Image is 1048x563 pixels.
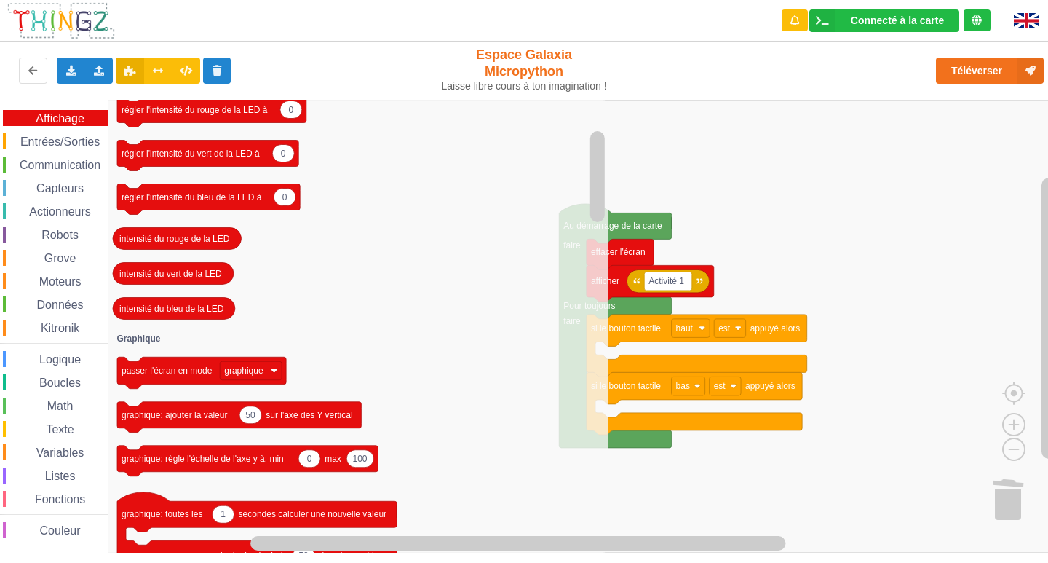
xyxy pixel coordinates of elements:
text: appuyé alors [750,323,801,334]
text: régler l'intensité du bleu de la LED à [122,192,262,202]
span: Actionneurs [27,205,93,218]
text: intensité du bleu de la LED [119,304,224,314]
text: 50 [245,410,255,420]
text: passer l'écran en mode [122,366,213,376]
div: Connecté à la carte [851,15,944,25]
text: graphique: ajouter la valeur [122,410,227,420]
text: 0 [288,105,293,115]
text: haut [676,323,694,334]
text: sur l'axe des Y vertical [266,410,352,420]
span: Variables [34,446,87,459]
span: Robots [39,229,81,241]
span: Grove [42,252,79,264]
text: 1 [221,509,226,519]
text: si le bouton tactile [591,381,661,391]
span: Capteurs [34,182,86,194]
span: Logique [37,353,83,366]
img: thingz_logo.png [7,1,116,40]
text: si le bouton tactile [591,323,661,334]
div: Tu es connecté au serveur de création de Thingz [964,9,991,31]
text: régler l'intensité du vert de la LED à [122,149,260,159]
text: appuyé alors [745,381,795,391]
text: Pour toujours [563,301,615,311]
span: Données [35,299,86,311]
span: Fonctions [33,493,87,505]
text: graphique: toutes les [122,509,202,519]
span: Kitronik [39,322,82,334]
text: Activité 1 [648,276,684,286]
text: 0 [307,454,312,464]
div: Espace Galaxia Micropython [435,47,614,92]
text: est [714,381,726,391]
img: gb.png [1014,13,1039,28]
span: Boucles [37,377,83,389]
div: Laisse libre cours à ton imagination ! [435,80,614,92]
span: Affichage [33,112,86,125]
span: Math [45,400,76,412]
text: 100 [352,454,367,464]
text: effacer l'écran [591,247,646,257]
text: Graphique [117,334,161,344]
span: Moteurs [37,275,84,288]
text: régler l'intensité du rouge de la LED à [122,105,268,115]
span: Couleur [38,524,83,537]
text: intensité du vert de la LED [119,269,222,279]
text: graphique: règle l'échelle de l'axe y à: min [122,454,284,464]
span: Texte [44,423,76,436]
text: graphique [224,366,263,376]
span: Entrées/Sorties [18,135,102,148]
span: Communication [17,159,103,171]
text: est [718,323,731,334]
span: Listes [43,470,78,482]
text: intensité du rouge de la LED [119,234,230,244]
text: 0 [282,192,287,202]
text: Au démarrage de la carte [563,221,662,231]
text: secondes calculer une nouvelle valeur [239,509,386,519]
text: bas [676,381,690,391]
button: Téléverser [936,58,1044,84]
text: max [325,454,341,464]
text: 0 [281,149,286,159]
div: Ta base fonctionne bien ! [809,9,959,32]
